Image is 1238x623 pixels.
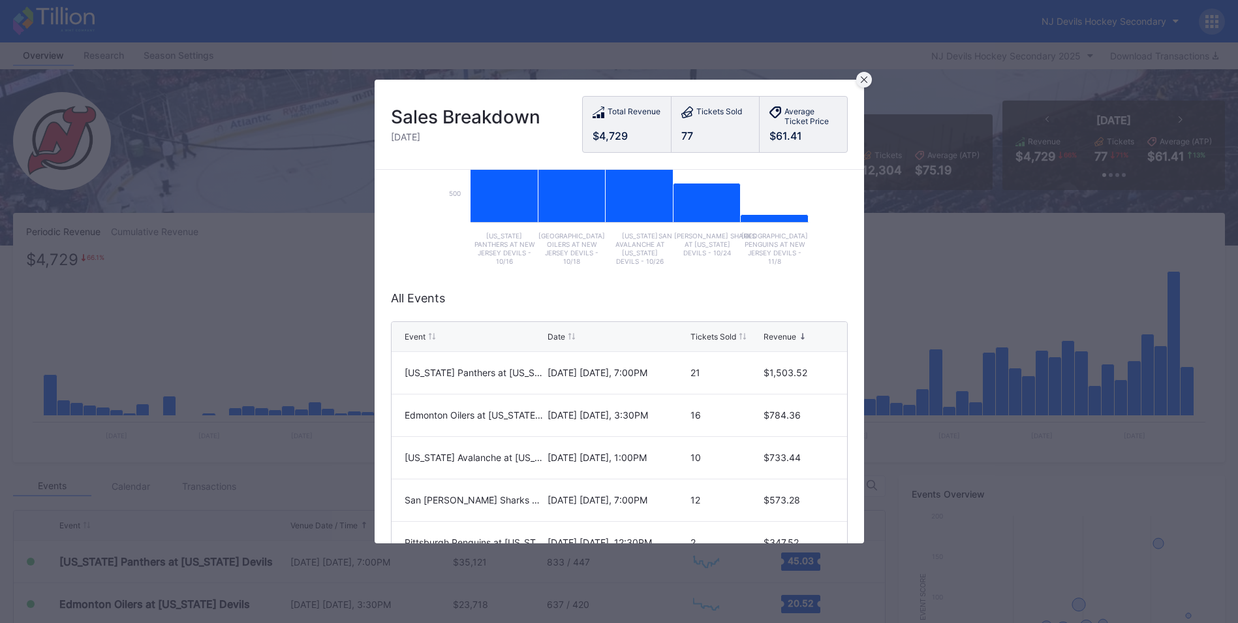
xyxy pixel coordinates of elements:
[690,409,760,421] div: 16
[764,537,833,548] div: $347.52
[391,291,848,305] div: All Events
[391,106,540,128] div: Sales Breakdown
[548,452,687,463] div: [DATE] [DATE], 1:00PM
[548,537,687,548] div: [DATE] [DATE], 12:30PM
[615,232,664,265] text: [US_STATE] Avalanche at [US_STATE] Devils - 10/26
[548,367,687,378] div: [DATE] [DATE], 7:00PM
[690,452,760,463] div: 10
[548,494,687,505] div: [DATE] [DATE], 7:00PM
[764,452,833,463] div: $733.44
[764,332,796,342] div: Revenue
[764,409,833,421] div: $784.36
[548,409,687,421] div: [DATE] [DATE], 3:30PM
[405,452,544,463] div: [US_STATE] Avalanche at [US_STATE] Devils
[449,189,461,197] text: 500
[690,332,736,342] div: Tickets Sold
[593,129,661,142] div: $4,729
[405,494,544,505] div: San [PERSON_NAME] Sharks at [US_STATE] Devils
[784,106,837,126] div: Average Ticket Price
[696,106,742,120] div: Tickets Sold
[391,131,540,142] div: [DATE]
[690,494,760,505] div: 12
[769,129,837,142] div: $61.41
[405,367,544,378] div: [US_STATE] Panthers at [US_STATE] Devils
[548,332,565,342] div: Date
[764,367,833,378] div: $1,503.52
[474,232,534,265] text: [US_STATE] Panthers at New Jersey Devils - 10/16
[681,129,749,142] div: 77
[538,232,605,265] text: [GEOGRAPHIC_DATA] Oilers at New Jersey Devils - 10/18
[405,409,544,421] div: Edmonton Oilers at [US_STATE] Devils
[608,106,660,120] div: Total Revenue
[764,494,833,505] div: $573.28
[741,232,808,265] text: [GEOGRAPHIC_DATA] Penguins at New Jersey Devils - 11/8
[405,332,426,342] div: Event
[405,537,544,548] div: Pittsburgh Penguins at [US_STATE] Devils
[658,232,756,257] text: San [PERSON_NAME] Sharks at [US_STATE] Devils - 10/24
[690,537,760,548] div: 2
[690,367,760,378] div: 21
